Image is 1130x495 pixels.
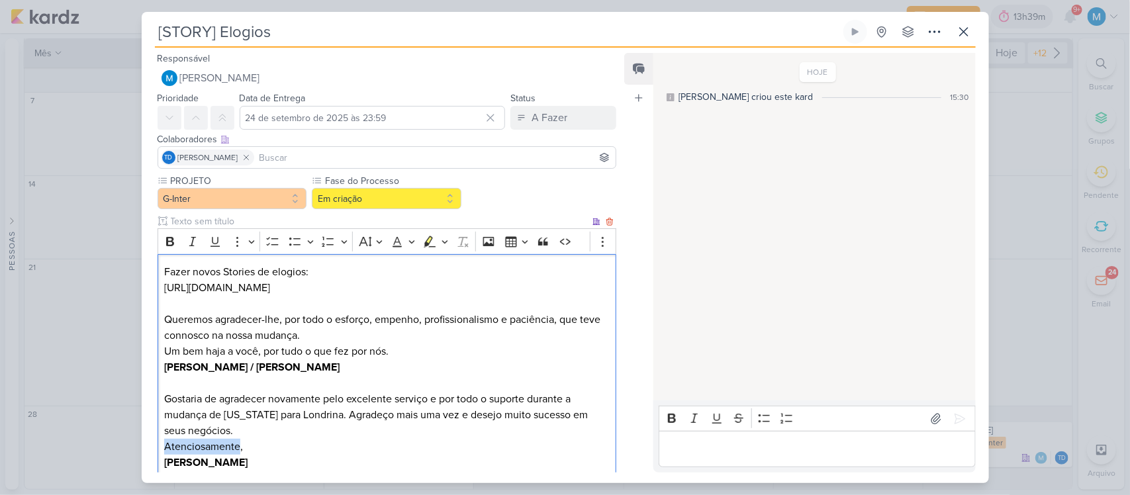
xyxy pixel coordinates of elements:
[659,431,975,467] div: Editor editing area: main
[659,406,975,431] div: Editor toolbar
[158,188,307,209] button: G-Inter
[164,361,340,374] strong: [PERSON_NAME] / [PERSON_NAME]
[164,439,609,471] p: Atenciosamente,
[164,456,248,469] strong: [PERSON_NAME]
[169,174,307,188] label: PROJETO
[850,26,861,37] div: Ligar relógio
[162,151,175,164] div: Thais de carvalho
[240,93,306,104] label: Data de Entrega
[510,106,616,130] button: A Fazer
[164,312,609,343] p: Queremos agradecer-lhe, por todo o esforço, empenho, profissionalismo e paciência, que teve conno...
[532,110,567,126] div: A Fazer
[324,174,461,188] label: Fase do Processo
[164,280,609,296] p: [URL][DOMAIN_NAME]
[158,93,199,104] label: Prioridade
[164,343,609,375] p: Um bem haja a você, por tudo o que fez por nós.
[178,152,238,163] span: [PERSON_NAME]
[162,70,177,86] img: MARIANA MIRANDA
[312,188,461,209] button: Em criação
[164,264,609,280] p: Fazer novos Stories de elogios:
[240,106,506,130] input: Select a date
[679,90,813,104] div: [PERSON_NAME] criou este kard
[158,53,211,64] label: Responsável
[164,391,609,439] p: Gostaria de agradecer novamente pelo excelente serviço e por todo o suporte durante a mudança de ...
[158,132,617,146] div: Colaboradores
[165,155,173,161] p: Td
[158,254,617,481] div: Editor editing area: main
[155,20,841,44] input: Kard Sem Título
[158,66,617,90] button: [PERSON_NAME]
[158,228,617,254] div: Editor toolbar
[168,214,590,228] input: Texto sem título
[510,93,536,104] label: Status
[951,91,969,103] div: 15:30
[180,70,260,86] span: [PERSON_NAME]
[257,150,614,165] input: Buscar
